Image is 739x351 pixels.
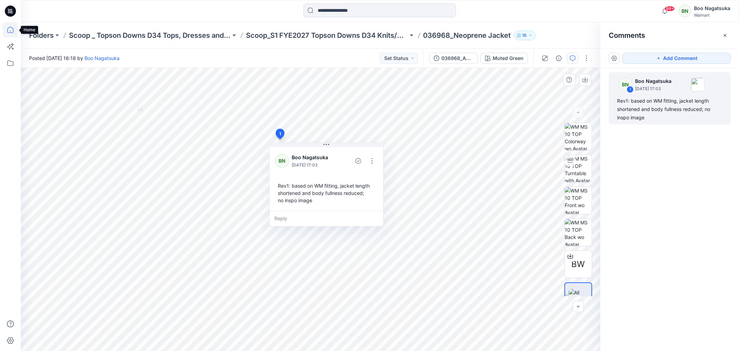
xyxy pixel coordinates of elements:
[565,155,592,182] img: WM MS 10 TOP Turntable with Avatar
[85,55,120,61] a: Boo Nagatsuka
[553,53,564,64] button: Details
[665,6,675,11] span: 99+
[29,31,54,40] a: Folders
[569,289,591,303] img: All colorways
[627,86,634,93] div: 1
[270,211,383,226] div: Reply
[565,123,592,150] img: WM MS 10 TOP Colorway wo Avatar
[275,179,378,207] div: Rev1: based on WM fitting, jacket length shortened and body fullness reduced; no inspo image
[429,53,478,64] button: 036968_ADM FULL_Rev1_Neoprene Jacket
[292,153,337,162] p: Boo Nagatsuka
[572,258,585,271] span: BW
[493,54,524,62] div: Muted Green
[694,4,730,12] div: Boo Nagatsuka
[441,54,473,62] div: 036968_ADM FULL_Rev1_Neoprene Jacket
[635,85,671,92] p: [DATE] 17:03
[609,31,645,40] h2: Comments
[618,78,632,92] div: BN
[423,31,511,40] p: 036968_Neoprene Jacket
[522,32,527,39] p: 16
[279,131,281,137] span: 1
[69,31,231,40] a: Scoop _ Topson Downs D34 Tops, Dresses and Sets
[679,5,691,17] div: BN
[565,219,592,246] img: WM MS 10 TOP Back wo Avatar
[246,31,408,40] a: Scoop_S1 FYE2027 Topson Downs D34 Knits/Woven
[635,77,671,85] p: Boo Nagatsuka
[694,12,730,18] div: Walmart
[275,154,289,168] div: BN
[292,162,337,169] p: [DATE] 17:03
[617,97,722,122] div: Rev1: based on WM fitting, jacket length shortened and body fullness reduced; no inspo image
[623,53,731,64] button: Add Comment
[29,54,120,62] span: Posted [DATE] 16:18 by
[481,53,528,64] button: Muted Green
[565,187,592,214] img: WM MS 10 TOP Front wo Avatar
[514,31,536,40] button: 16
